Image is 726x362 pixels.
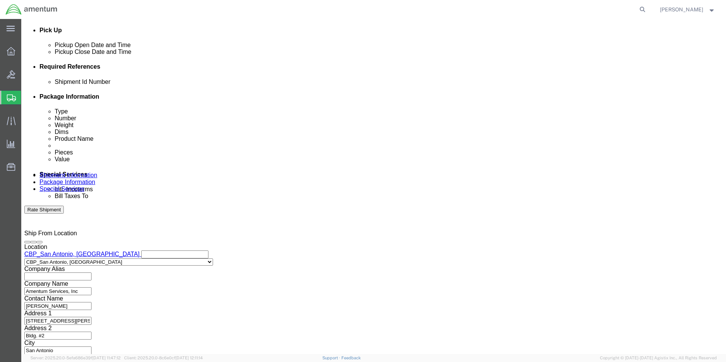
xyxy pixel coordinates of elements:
span: Client: 2025.20.0-8c6e0cf [124,356,203,360]
span: Bridget Agyemang [660,5,703,14]
span: [DATE] 11:47:12 [92,356,121,360]
a: Support [322,356,341,360]
span: Copyright © [DATE]-[DATE] Agistix Inc., All Rights Reserved [600,355,717,361]
button: [PERSON_NAME] [660,5,716,14]
span: Server: 2025.20.0-5efa686e39f [30,356,121,360]
img: logo [5,4,58,15]
iframe: FS Legacy Container [21,19,726,354]
span: [DATE] 12:11:14 [175,356,203,360]
a: Feedback [341,356,361,360]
